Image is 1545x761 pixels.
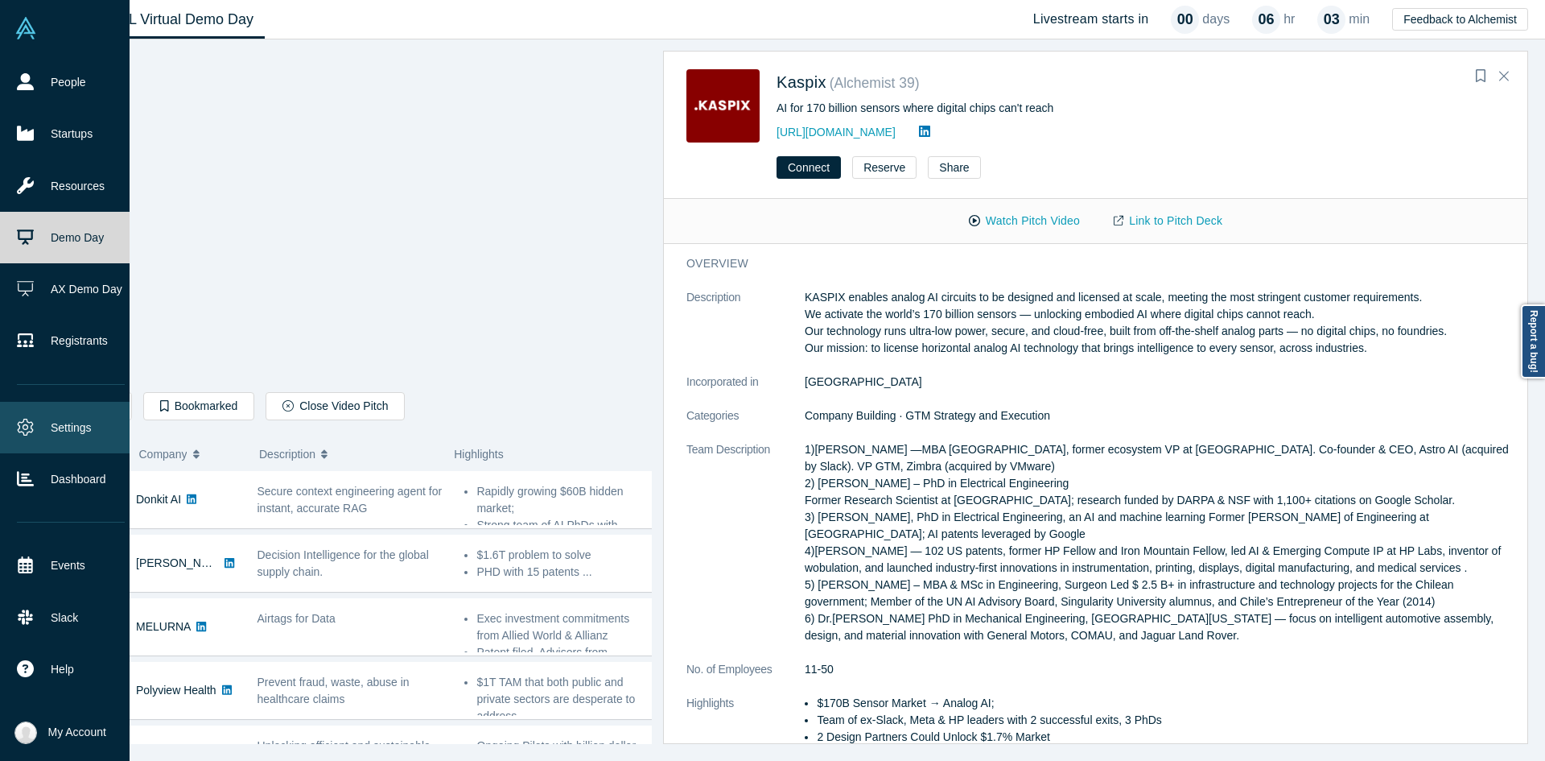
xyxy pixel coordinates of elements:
[1349,10,1370,29] p: min
[805,409,1050,422] span: Company Building · GTM Strategy and Execution
[476,644,654,678] li: Patent filed, Advisors from BetterHelp, Reversing Labs ...
[259,437,315,471] span: Description
[476,610,654,644] li: Exec investment commitments from Allied World & Allianz
[952,207,1097,235] button: Watch Pitch Video
[139,437,243,471] button: Company
[686,69,760,143] img: Kaspix's Logo
[686,661,805,695] dt: No. of Employees
[68,52,651,380] iframe: KASPIX
[777,126,896,139] a: [URL][DOMAIN_NAME]
[1171,6,1199,34] div: 00
[454,448,503,461] span: Highlights
[1492,64,1516,89] button: Close
[476,674,654,725] li: $1T TAM that both public and private sectors are desperate to address
[777,73,826,91] a: Kaspix
[257,548,429,578] span: Decision Intelligence for the global supply chain.
[686,441,805,661] dt: Team Description
[1521,304,1545,378] a: Report a bug!
[476,547,654,564] li: $1.6T problem to solve
[266,392,405,420] button: Close Video Pitch
[805,661,1517,678] dd: 11-50
[777,100,1313,117] div: AI for 170 billion sensors where digital chips can't reach
[686,289,805,374] dt: Description
[143,392,254,420] button: Bookmarked
[805,289,1517,357] p: KASPIX enables analog AI circuits to be designed and licensed at scale, meeting the most stringen...
[1392,8,1528,31] button: Feedback to Alchemist
[805,374,1517,391] dd: [GEOGRAPHIC_DATA]
[1097,207,1239,235] a: Link to Pitch Deck
[51,661,74,678] span: Help
[476,483,654,517] li: Rapidly growing $60B hidden market;
[805,441,1517,644] p: 1)[PERSON_NAME] —MBA [GEOGRAPHIC_DATA], former ecosystem VP at [GEOGRAPHIC_DATA]. Co-founder & CE...
[136,684,216,697] a: Polyview Health
[1202,10,1230,29] p: days
[817,712,1517,729] li: Team of ex-Slack, Meta & HP leaders with 2 successful exits, 3 PhDs
[1252,6,1280,34] div: 06
[48,724,106,741] span: My Account
[136,556,229,569] a: [PERSON_NAME]
[928,156,980,179] button: Share
[686,407,805,441] dt: Categories
[257,485,443,515] span: Secure context engineering agent for instant, accurate RAG
[817,729,1517,746] li: 2 Design Partners Could Unlock $1.7% Market
[1283,10,1295,29] p: hr
[136,493,181,506] a: Donkit AI
[686,255,1494,272] h3: overview
[257,612,336,625] span: Airtags for Data
[136,620,191,633] a: MELURNA
[830,75,920,91] small: ( Alchemist 39 )
[139,437,187,471] span: Company
[476,564,654,581] li: PHD with 15 patents ...
[852,156,917,179] button: Reserve
[1469,65,1492,88] button: Bookmark
[14,722,106,744] button: My Account
[476,517,654,551] li: Strong team of AI PhDs with multiple patents ...
[14,17,37,39] img: Alchemist Vault Logo
[257,676,410,705] span: Prevent fraud, waste, abuse in healthcare claims
[1033,11,1149,27] h4: Livestream starts in
[259,437,437,471] button: Description
[817,695,1517,712] li: $170B Sensor Market → Analog AI;
[14,722,37,744] img: Anna Sanchez's Account
[1317,6,1345,34] div: 03
[686,374,805,407] dt: Incorporated in
[777,156,841,179] button: Connect
[68,1,265,39] a: Class XL Virtual Demo Day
